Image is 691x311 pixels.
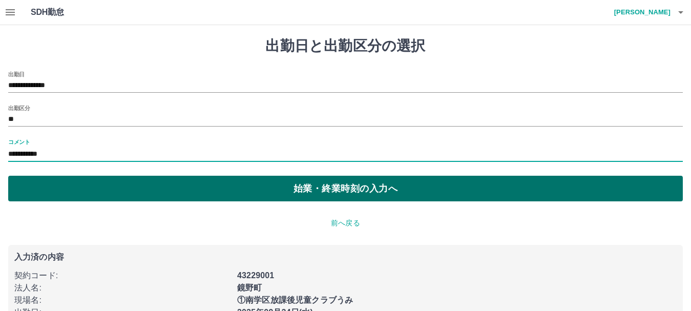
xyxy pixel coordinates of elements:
[8,176,683,201] button: 始業・終業時刻の入力へ
[8,138,30,146] label: コメント
[14,253,677,261] p: 入力済の内容
[8,104,30,112] label: 出勤区分
[14,294,231,306] p: 現場名 :
[14,269,231,282] p: 契約コード :
[14,282,231,294] p: 法人名 :
[237,296,353,304] b: ①南学区放課後児童クラブうみ
[237,271,274,280] b: 43229001
[8,218,683,229] p: 前へ戻る
[8,37,683,55] h1: 出勤日と出勤区分の選択
[8,70,25,78] label: 出勤日
[237,283,262,292] b: 鏡野町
